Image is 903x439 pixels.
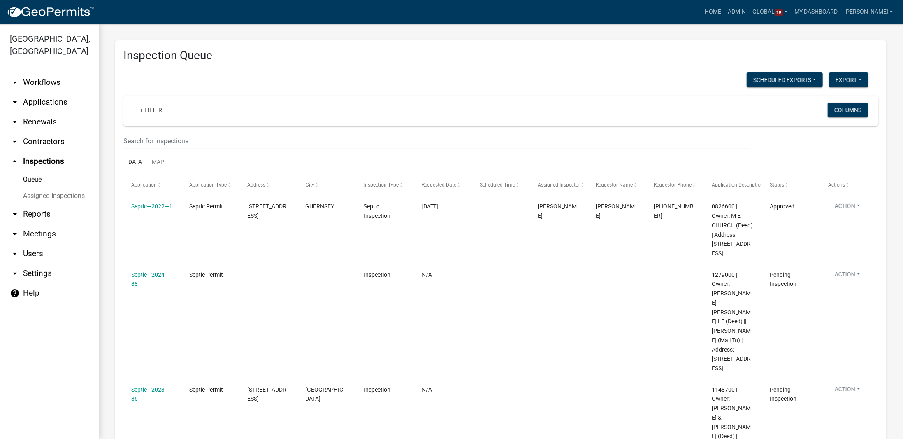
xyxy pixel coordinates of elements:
[10,156,20,166] i: arrow_drop_up
[702,4,725,20] a: Home
[828,202,867,214] button: Action
[770,182,785,188] span: Status
[538,182,580,188] span: Assigned Inspector
[133,103,169,117] a: + Filter
[747,72,823,87] button: Scheduled Exports
[306,182,314,188] span: City
[480,182,515,188] span: Scheduled Time
[123,49,878,63] h3: Inspection Queue
[247,203,286,219] span: 409 CLEVELAND ST
[131,182,157,188] span: Application
[775,9,783,16] span: 19
[297,175,355,195] datatable-header-cell: City
[828,182,845,188] span: Actions
[712,182,764,188] span: Application Description
[596,203,635,219] span: J.D. Griffith
[247,182,265,188] span: Address
[10,97,20,107] i: arrow_drop_down
[189,386,223,393] span: Septic Permit
[422,182,456,188] span: Requested Date
[704,175,762,195] datatable-header-cell: Application Description
[596,182,633,188] span: Requestor Name
[364,182,399,188] span: Inspection Type
[10,137,20,147] i: arrow_drop_down
[646,175,704,195] datatable-header-cell: Requestor Phone
[422,386,432,393] span: N/A
[10,249,20,259] i: arrow_drop_down
[10,288,20,298] i: help
[841,4,896,20] a: [PERSON_NAME]
[654,182,692,188] span: Requestor Phone
[828,103,868,117] button: Columns
[828,270,867,282] button: Action
[820,175,878,195] datatable-header-cell: Actions
[239,175,297,195] datatable-header-cell: Address
[131,271,169,287] a: Septic—2024—88
[712,203,753,257] span: 0826600 | Owner: M E CHURCH (Deed) | Address: 409 CLEVELAND ST
[364,203,390,219] span: Septic Inspection
[123,175,181,195] datatable-header-cell: Application
[414,175,472,195] datatable-header-cell: Requested Date
[712,271,751,372] span: 1279000 | Owner: WATSON DOROTHY LOUISE LE (Deed) || WATSON DAVID (Mail To) | Address: 5037 N Lake...
[750,4,792,20] a: Global19
[770,203,795,210] span: Approved
[472,175,530,195] datatable-header-cell: Scheduled Time
[123,149,147,176] a: Data
[364,386,390,393] span: Inspection
[10,117,20,127] i: arrow_drop_down
[654,203,694,219] span: 641-623-3762
[189,182,227,188] span: Application Type
[10,209,20,219] i: arrow_drop_down
[829,72,868,87] button: Export
[10,269,20,278] i: arrow_drop_down
[189,203,223,210] span: Septic Permit
[762,175,820,195] datatable-header-cell: Status
[131,386,169,402] a: Septic—2023—86
[356,175,414,195] datatable-header-cell: Inspection Type
[189,271,223,278] span: Septic Permit
[131,203,172,210] a: Septic—2022—1
[306,386,346,402] span: BROOKLYN
[123,133,750,149] input: Search for inspections
[181,175,239,195] datatable-header-cell: Application Type
[770,271,797,287] span: Pending Inspection
[770,386,797,402] span: Pending Inspection
[10,77,20,87] i: arrow_drop_down
[725,4,750,20] a: Admin
[422,203,439,210] span: 09/06/2022
[306,203,334,210] span: GUERNSEY
[247,386,286,402] span: 1219 E RIDGE DR
[147,149,169,176] a: Map
[588,175,646,195] datatable-header-cell: Requestor Name
[530,175,588,195] datatable-header-cell: Assigned Inspector
[364,271,390,278] span: Inspection
[422,271,432,278] span: N/A
[791,4,841,20] a: My Dashboard
[10,229,20,239] i: arrow_drop_down
[538,203,577,219] span: J.D. Griffith
[828,385,867,397] button: Action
